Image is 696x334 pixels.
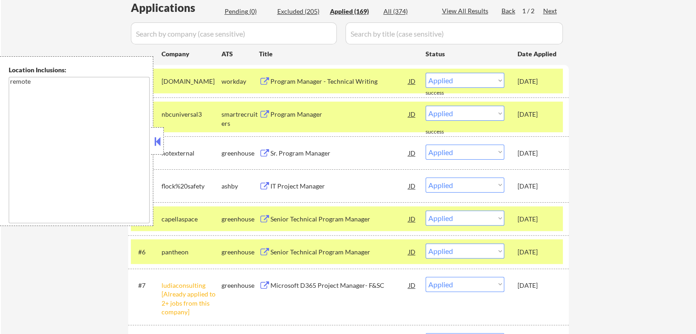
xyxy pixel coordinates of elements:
[270,248,409,257] div: Senior Technical Program Manager
[522,6,543,16] div: 1 / 2
[426,45,504,62] div: Status
[138,281,154,290] div: #7
[408,277,417,293] div: JD
[131,2,221,13] div: Applications
[162,248,221,257] div: pantheon
[408,210,417,227] div: JD
[270,182,409,191] div: IT Project Manager
[221,49,259,59] div: ATS
[518,182,558,191] div: [DATE]
[543,6,558,16] div: Next
[518,215,558,224] div: [DATE]
[162,215,221,224] div: capellaspace
[162,149,221,158] div: notexternal
[131,22,337,44] input: Search by company (case sensitive)
[221,149,259,158] div: greenhouse
[221,110,259,128] div: smartrecruiters
[502,6,516,16] div: Back
[221,281,259,290] div: greenhouse
[408,73,417,89] div: JD
[518,281,558,290] div: [DATE]
[270,149,409,158] div: Sr. Program Manager
[518,248,558,257] div: [DATE]
[138,248,154,257] div: #6
[345,22,563,44] input: Search by title (case sensitive)
[383,7,429,16] div: All (374)
[270,110,409,119] div: Program Manager
[426,89,462,97] div: success
[270,281,409,290] div: Microsoft D365 Project Manager- F&SC
[162,49,221,59] div: Company
[221,77,259,86] div: workday
[330,7,376,16] div: Applied (169)
[408,178,417,194] div: JD
[518,110,558,119] div: [DATE]
[162,110,221,119] div: nbcuniversal3
[426,128,462,136] div: success
[225,7,270,16] div: Pending (0)
[277,7,323,16] div: Excluded (205)
[162,281,221,317] div: ludiaconsulting [Already applied to 2+ jobs from this company]
[221,215,259,224] div: greenhouse
[408,145,417,161] div: JD
[259,49,417,59] div: Title
[221,182,259,191] div: ashby
[408,106,417,122] div: JD
[518,77,558,86] div: [DATE]
[270,215,409,224] div: Senior Technical Program Manager
[518,149,558,158] div: [DATE]
[518,49,558,59] div: Date Applied
[162,182,221,191] div: flock%20safety
[408,243,417,260] div: JD
[270,77,409,86] div: Program Manager - Technical Writing
[162,77,221,86] div: [DOMAIN_NAME]
[442,6,491,16] div: View All Results
[9,65,150,75] div: Location Inclusions:
[221,248,259,257] div: greenhouse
